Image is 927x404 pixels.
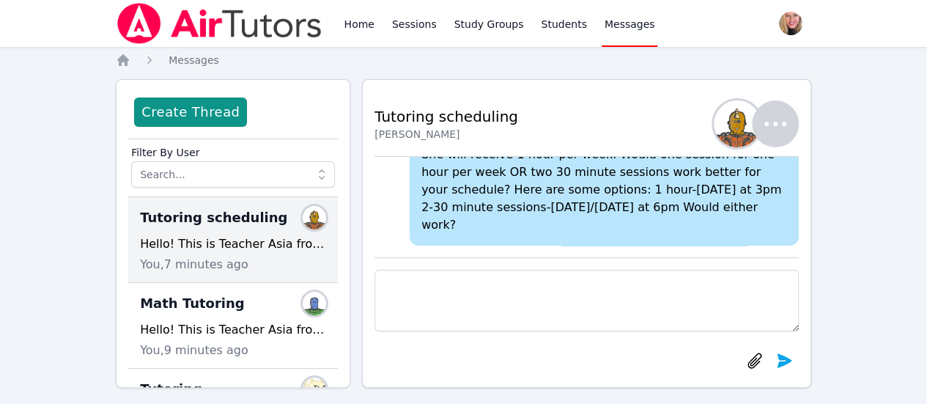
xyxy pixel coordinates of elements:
[131,139,335,161] label: Filter By User
[140,235,326,253] div: Hello! This is Teacher Asia from Air Tutors. I am excited to meet [PERSON_NAME]! We’ll be working...
[714,100,761,147] img: Kate Togami
[605,17,655,32] span: Messages
[303,378,326,401] img: Olivier Albou
[140,342,248,359] span: You, 9 minutes ago
[131,161,335,188] input: Search...
[140,293,245,314] span: Math Tutoring
[169,53,219,67] a: Messages
[723,100,799,147] button: Kate Togami
[116,3,323,44] img: Air Tutors
[169,54,219,66] span: Messages
[140,256,248,273] span: You, 7 minutes ago
[140,207,287,228] span: Tutoring scheduling
[116,53,811,67] nav: Breadcrumb
[140,321,326,339] div: Hello! This is Teacher Asia from Air Tutors. I am excited to meet [PERSON_NAME]! We’ll be working...
[128,283,338,369] div: Math TutoringDominik MitchellHello! This is Teacher Asia from Air Tutors. I am excited to meet [P...
[140,379,202,400] span: Tutoring
[134,98,247,127] button: Create Thread
[374,127,518,142] div: [PERSON_NAME]
[303,206,326,229] img: Kate Togami
[421,111,787,234] p: Hello! This is Teacher Asia from Air Tutors. I am excited to meet [PERSON_NAME]! We’ll be working...
[374,106,518,127] h2: Tutoring scheduling
[303,292,326,315] img: Dominik Mitchell
[128,197,338,283] div: Tutoring schedulingKate TogamiHello! This is Teacher Asia from Air Tutors. I am excited to meet [...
